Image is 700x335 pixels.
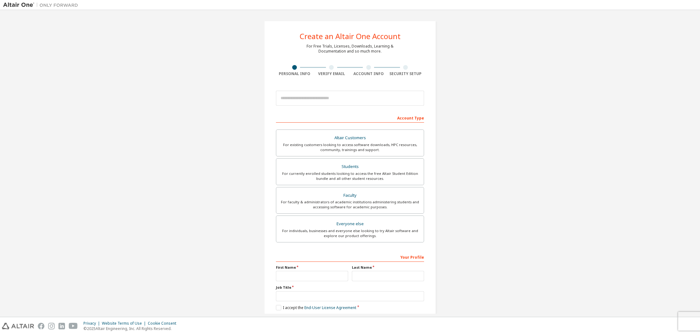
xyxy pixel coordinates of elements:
a: End-User License Agreement [304,305,356,310]
label: Last Name [352,265,424,270]
img: facebook.svg [38,323,44,329]
div: Verify Email [313,71,350,76]
div: Everyone else [280,220,420,228]
div: Your Profile [276,252,424,262]
label: Job Title [276,285,424,290]
img: youtube.svg [69,323,78,329]
div: Faculty [280,191,420,200]
img: altair_logo.svg [2,323,34,329]
div: Website Terms of Use [102,321,148,326]
div: Security Setup [387,71,424,76]
div: For individuals, businesses and everyone else looking to try Altair software and explore our prod... [280,228,420,238]
div: For existing customers looking to access software downloads, HPC resources, community, trainings ... [280,142,420,152]
img: linkedin.svg [58,323,65,329]
div: Privacy [83,321,102,326]
p: © 2025 Altair Engineering, Inc. All Rights Reserved. [83,326,180,331]
div: Account Info [350,71,387,76]
img: instagram.svg [48,323,55,329]
div: For currently enrolled students looking to access the free Altair Student Edition bundle and all ... [280,171,420,181]
div: For Free Trials, Licenses, Downloads, Learning & Documentation and so much more. [307,44,393,54]
label: First Name [276,265,348,270]
div: Altair Customers [280,134,420,142]
label: I accept the [276,305,356,310]
img: Altair One [3,2,81,8]
div: Personal Info [276,71,313,76]
div: Account Type [276,113,424,123]
div: Create an Altair One Account [300,33,401,40]
div: For faculty & administrators of academic institutions administering students and accessing softwa... [280,200,420,210]
div: Students [280,162,420,171]
div: Cookie Consent [148,321,180,326]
